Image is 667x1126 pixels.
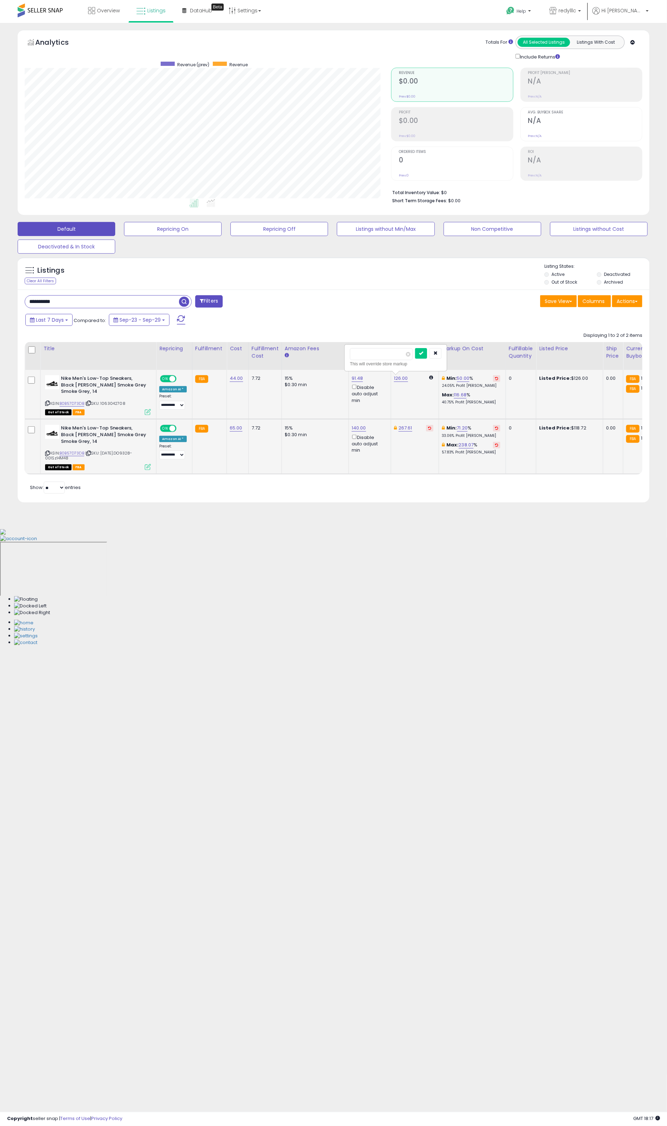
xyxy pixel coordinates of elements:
span: 108.87 [641,425,655,431]
label: Out of Stock [551,279,577,285]
small: FBA [195,375,208,383]
span: FBA [73,409,85,415]
div: Amazon AI * [159,436,187,442]
button: Save View [540,295,577,307]
span: Profit [PERSON_NAME] [528,71,642,75]
p: 33.06% Profit [PERSON_NAME] [442,433,500,438]
b: Listed Price: [539,375,571,382]
span: Sep-23 - Sep-29 [119,316,161,323]
li: $0 [392,188,637,196]
span: FBA [73,464,85,470]
img: Settings [14,633,38,639]
span: ON [161,376,169,382]
img: Docked Right [14,610,50,616]
div: Disable auto adjust min [352,433,385,454]
i: Revert to store-level Max Markup [495,443,498,447]
span: redylllc [558,7,576,14]
div: $126.00 [539,375,598,382]
span: Help [517,8,526,14]
div: Disable auto adjust min [352,383,385,404]
div: Fulfillment [195,345,224,352]
i: This overrides the store level Dynamic Max Price for this listing [394,426,397,430]
button: All Selected Listings [518,38,570,47]
img: Floating [14,596,38,603]
div: Amazon Fees [285,345,346,352]
small: Prev: N/A [528,173,542,178]
h2: $0.00 [399,117,513,126]
p: 40.75% Profit [PERSON_NAME] [442,400,500,405]
span: Show: entries [30,484,81,491]
i: This overrides the store level max markup for this listing [442,443,445,447]
a: 91.48 [352,375,363,382]
small: FBA [626,375,639,383]
div: 0 [509,375,531,382]
a: 44.00 [230,375,243,382]
span: Avg. Buybox Share [528,111,642,115]
button: Actions [612,295,642,307]
span: Overview [97,7,120,14]
small: FBA [195,425,208,433]
span: ROI [528,150,642,154]
img: Contact [14,639,37,646]
h5: Listings [37,266,64,276]
button: Columns [578,295,611,307]
p: 24.05% Profit [PERSON_NAME] [442,383,500,388]
div: $118.72 [539,425,598,431]
a: B0B57D73DB [60,450,84,456]
span: Compared to: [74,317,106,324]
small: Prev: $0.00 [399,94,415,99]
div: 7.72 [252,425,276,431]
div: Listed Price [539,345,600,352]
div: Current Buybox Price [626,345,662,360]
small: Prev: N/A [528,134,542,138]
div: Include Returns [510,52,568,61]
small: Prev: $0.00 [399,134,415,138]
i: Revert to store-level Dynamic Max Price [428,426,431,430]
a: B0B57D73DB [60,401,84,407]
button: Sep-23 - Sep-29 [109,314,169,326]
a: 65.00 [230,425,242,432]
span: Ordered Items [399,150,513,154]
th: The percentage added to the cost of goods (COGS) that forms the calculator for Min & Max prices. [439,342,506,370]
a: Help [501,1,538,23]
span: | SKU: [DATE].DO9328-001Sz14M48 [45,450,132,461]
span: OFF [175,426,187,432]
span: DataHub [190,7,212,14]
div: % [442,392,500,405]
a: 50.00 [457,375,470,382]
h2: N/A [528,156,642,166]
button: Repricing On [124,222,222,236]
span: Hi [PERSON_NAME] [601,7,644,14]
a: 267.61 [399,425,412,432]
div: Totals For [486,39,513,46]
small: Prev: N/A [528,94,542,99]
b: Listed Price: [539,425,571,431]
h2: N/A [528,117,642,126]
span: Profit [399,111,513,115]
span: Listings [147,7,166,14]
button: Repricing Off [230,222,328,236]
span: 108.87 [641,375,655,382]
div: % [442,375,500,388]
div: ASIN: [45,425,151,469]
div: Markup on Cost [442,345,503,352]
a: 238.07 [459,441,474,448]
div: $0.30 min [285,382,343,388]
b: Max: [446,441,459,448]
img: Docked Left [14,603,47,610]
p: 57.83% Profit [PERSON_NAME] [442,450,500,455]
label: Archived [604,279,623,285]
small: FBA [626,425,639,433]
b: Min: [446,425,457,431]
a: 126.00 [394,375,408,382]
img: History [14,626,35,633]
img: 31eM6z0T3CL._SL40_.jpg [45,425,59,439]
a: 116.68 [454,391,467,398]
i: This overrides the store level min markup for this listing [442,426,445,430]
i: Get Help [506,6,515,15]
span: OFF [175,376,187,382]
a: 71.20 [457,425,468,432]
span: All listings that are currently out of stock and unavailable for purchase on Amazon [45,464,72,470]
span: Revenue (prev) [177,62,209,68]
small: FBA [626,435,639,443]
